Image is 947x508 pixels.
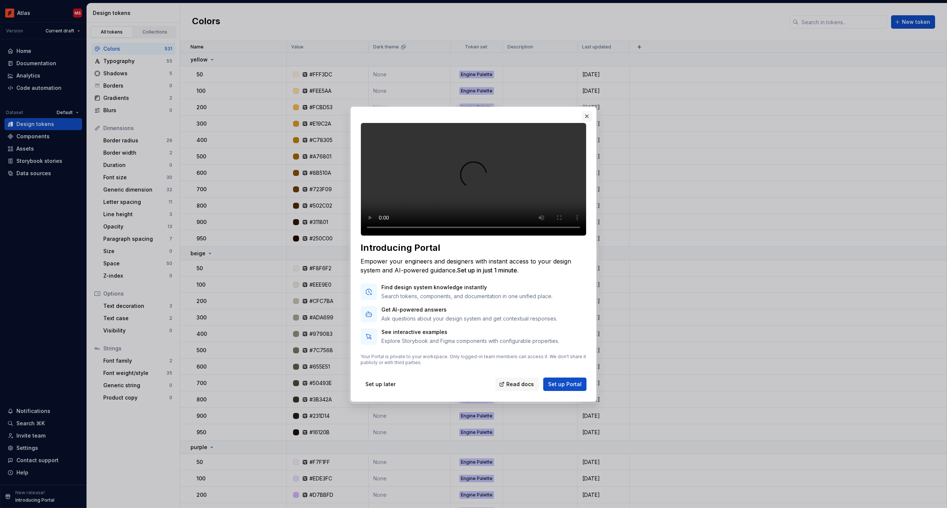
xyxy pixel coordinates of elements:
p: Your Portal is private to your workspace. Only logged-in team members can access it. We don't sha... [361,354,586,366]
a: Read docs [495,378,539,391]
span: Read docs [506,381,534,388]
button: Set up later [361,378,400,391]
button: Set up Portal [543,378,586,391]
p: Explore Storybook and Figma components with configurable properties. [381,337,559,345]
p: Search tokens, components, and documentation in one unified place. [381,293,553,300]
div: Empower your engineers and designers with instant access to your design system and AI-powered gui... [361,257,586,275]
p: Ask questions about your design system and get contextual responses. [381,315,557,322]
p: See interactive examples [381,328,559,336]
span: Set up Portal [548,381,582,388]
p: Get AI-powered answers [381,306,557,313]
span: Set up in just 1 minute. [457,266,519,274]
div: Introducing Portal [361,242,586,254]
p: Find design system knowledge instantly [381,284,553,291]
span: Set up later [365,381,396,388]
